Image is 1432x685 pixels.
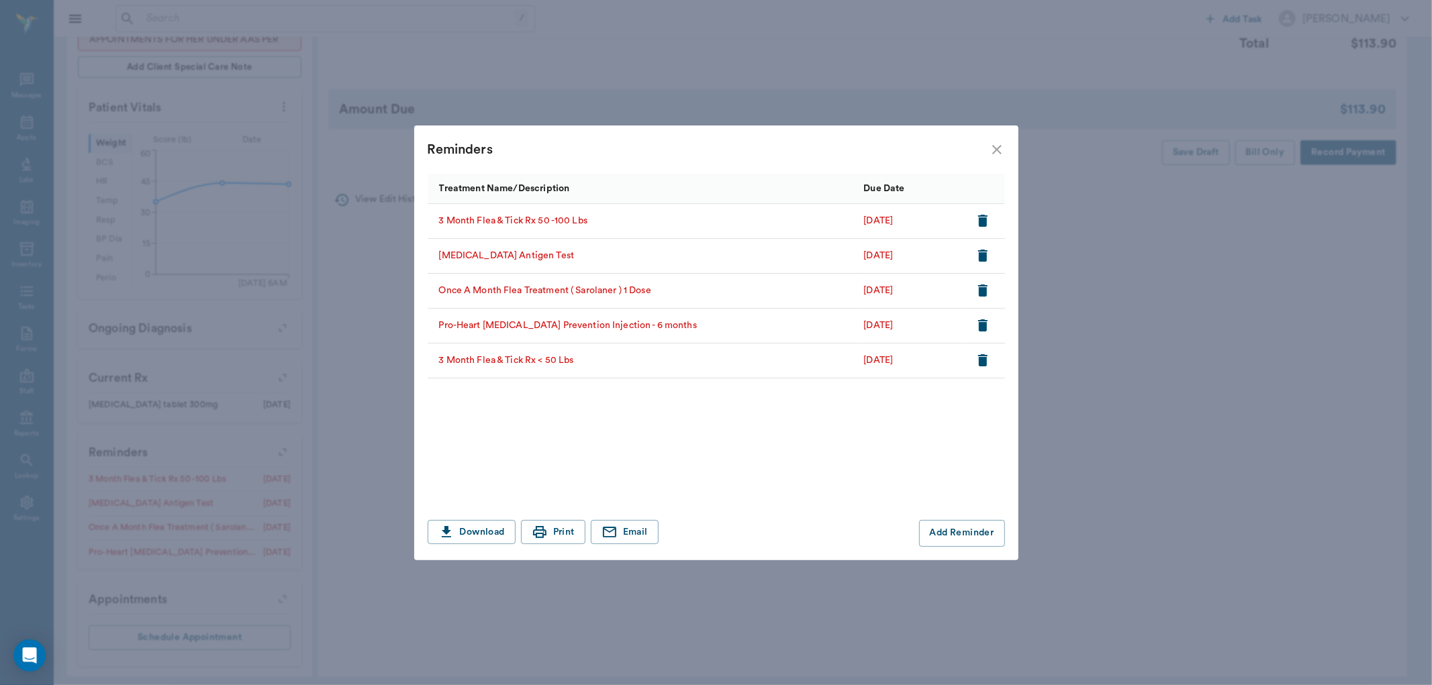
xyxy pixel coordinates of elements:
button: Sort [908,179,927,198]
p: [DATE] [864,354,894,368]
button: Download [428,520,516,545]
button: Add Reminder [919,520,1005,547]
p: [DATE] [864,249,894,263]
p: [MEDICAL_DATA] Antigen Test [439,249,575,263]
p: Pro-Heart [MEDICAL_DATA] Prevention Injection - 6 months [439,319,697,333]
button: Sort [573,179,591,198]
div: Reminders [428,139,989,160]
button: Print [521,520,585,545]
p: Once A Month Flea Treatment ( Sarolaner ) 1 Dose [439,284,651,298]
p: [DATE] [864,284,894,298]
div: Treatment Name/Description [428,173,857,203]
div: Open Intercom Messenger [13,639,46,672]
p: 3 Month Flea & Tick Rx 50 -100 Lbs [439,214,587,228]
button: Email [591,520,659,545]
p: [DATE] [864,214,894,228]
p: 3 Month Flea & Tick Rx < 50 Lbs [439,354,574,368]
button: Sort [975,179,994,198]
p: [DATE] [864,319,894,333]
div: Due Date [864,170,905,207]
div: Due Date [857,173,965,203]
button: close [989,142,1005,158]
div: Treatment Name/Description [439,170,570,207]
